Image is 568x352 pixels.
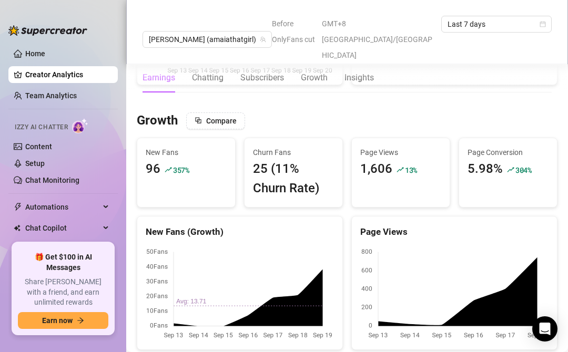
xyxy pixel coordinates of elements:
[25,176,79,184] a: Chat Monitoring
[507,166,514,173] span: rise
[360,225,549,239] div: Page Views
[18,252,108,273] span: 🎁 Get $100 in AI Messages
[18,312,108,329] button: Earn nowarrow-right
[25,199,100,215] span: Automations
[272,16,316,47] span: Before OnlyFans cut
[397,166,404,173] span: rise
[72,118,88,133] img: AI Chatter
[165,166,172,173] span: rise
[149,32,266,47] span: Amaia (amaiathatgirl)
[14,224,21,232] img: Chat Copilot
[15,122,68,132] span: Izzy AI Chatter
[173,165,189,175] span: 357 %
[468,159,503,179] div: 5.98%
[468,147,549,158] span: Page Conversion
[25,66,109,83] a: Creator Analytics
[301,71,328,84] div: Growth
[18,277,108,308] span: Share [PERSON_NAME] with a friend, and earn unlimited rewards
[344,71,374,84] div: Insights
[25,220,100,236] span: Chat Copilot
[360,159,392,179] div: 1,606
[532,316,557,341] div: Open Intercom Messenger
[8,25,87,36] img: logo-BBDzfeDw.svg
[146,147,227,158] span: New Fans
[515,165,532,175] span: 304 %
[137,112,178,129] h3: Growth
[25,49,45,58] a: Home
[42,316,73,325] span: Earn now
[143,71,175,84] div: Earnings
[25,91,77,100] a: Team Analytics
[260,36,266,43] span: team
[405,165,417,175] span: 13 %
[322,16,435,63] span: GMT+8 [GEOGRAPHIC_DATA]/[GEOGRAPHIC_DATA]
[14,203,22,211] span: thunderbolt
[146,225,334,239] div: New Fans (Growth)
[25,142,52,151] a: Content
[206,117,237,125] span: Compare
[146,159,160,179] div: 96
[360,147,441,158] span: Page Views
[192,71,224,84] div: Chatting
[540,21,546,27] span: calendar
[253,147,334,158] span: Churn Fans
[448,16,545,32] span: Last 7 days
[25,159,45,168] a: Setup
[186,112,245,129] button: Compare
[195,117,202,124] span: block
[240,71,284,84] div: Subscribers
[77,317,84,324] span: arrow-right
[253,159,334,199] div: 25 (11% Churn Rate)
